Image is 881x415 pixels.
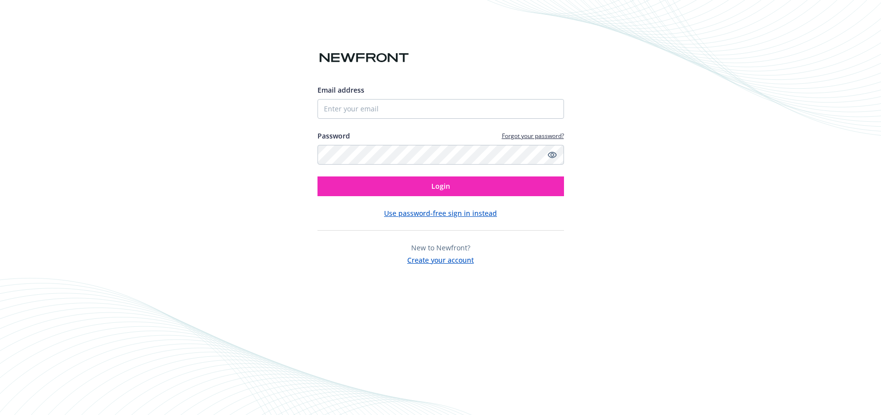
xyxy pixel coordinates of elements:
img: Newfront logo [317,49,411,67]
span: Email address [317,85,364,95]
input: Enter your password [317,145,564,165]
button: Login [317,176,564,196]
span: New to Newfront? [411,243,470,252]
span: Login [431,181,450,191]
label: Password [317,131,350,141]
button: Use password-free sign in instead [384,208,497,218]
a: Forgot your password? [502,132,564,140]
button: Create your account [407,253,474,265]
input: Enter your email [317,99,564,119]
a: Show password [546,149,558,161]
